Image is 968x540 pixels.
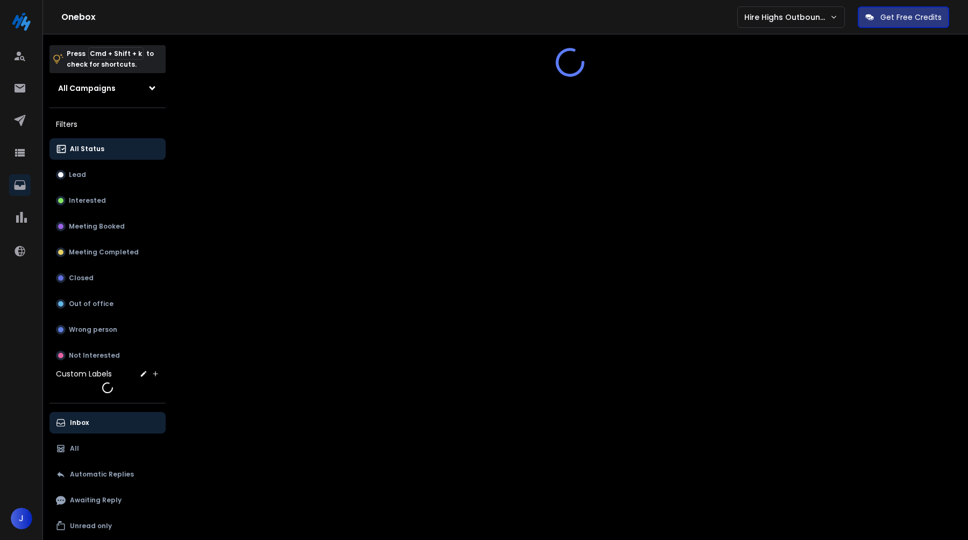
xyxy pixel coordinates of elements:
p: Press to check for shortcuts. [67,48,154,70]
button: Inbox [49,412,166,434]
button: Unread only [49,515,166,537]
button: All [49,438,166,459]
p: Closed [69,274,94,282]
button: Meeting Booked [49,216,166,237]
button: Closed [49,267,166,289]
span: Cmd + Shift + k [88,47,144,60]
button: All Status [49,138,166,160]
p: Meeting Completed [69,248,139,257]
button: Get Free Credits [858,6,949,28]
p: Meeting Booked [69,222,125,231]
h1: All Campaigns [58,83,116,94]
p: Hire Highs Outbound Engine [744,12,830,23]
p: Out of office [69,300,113,308]
p: Awaiting Reply [70,496,122,505]
p: Unread only [70,522,112,530]
button: Interested [49,190,166,211]
button: J [11,508,32,529]
button: Lead [49,164,166,186]
p: All [70,444,79,453]
button: Automatic Replies [49,464,166,485]
button: Awaiting Reply [49,489,166,511]
button: Wrong person [49,319,166,340]
button: Out of office [49,293,166,315]
p: Interested [69,196,106,205]
p: All Status [70,145,104,153]
p: Wrong person [69,325,117,334]
p: Get Free Credits [880,12,942,23]
p: Lead [69,170,86,179]
button: Not Interested [49,345,166,366]
p: Inbox [70,418,89,427]
h3: Custom Labels [56,368,112,379]
p: Automatic Replies [70,470,134,479]
h3: Filters [49,117,166,132]
button: Meeting Completed [49,241,166,263]
button: All Campaigns [49,77,166,99]
img: logo [11,11,32,32]
h1: Onebox [61,11,737,24]
p: Not Interested [69,351,120,360]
